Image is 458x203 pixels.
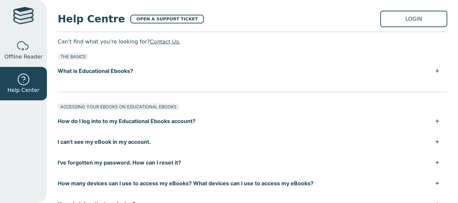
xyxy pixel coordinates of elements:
[58,111,447,131] button: How do I log into to my Educational Ebooks account?
[58,152,447,173] button: I've forgotten my password. How can I reset it?
[58,131,447,152] button: I can't see my eBook in my account.
[58,61,447,81] button: What is Educational Ebooks?
[58,103,179,110] div: ACCESSING YOUR EBOOKS ON EDUCATIONAL EBOOKS
[4,53,43,61] span: Offline Reader
[7,86,39,94] span: Help Center
[58,11,125,26] span: Help Centre
[380,11,447,27] a: LOGIN
[58,53,88,60] div: THE BASICS
[58,173,447,194] button: How many devices can I use to access my eBooks? What devices can I use to access my eBooks?
[130,15,204,23] a: OPEN A SUPPORT TICKET
[150,38,180,45] a: Contact Us.
[58,36,447,46] p: Can't find what you're looking for?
